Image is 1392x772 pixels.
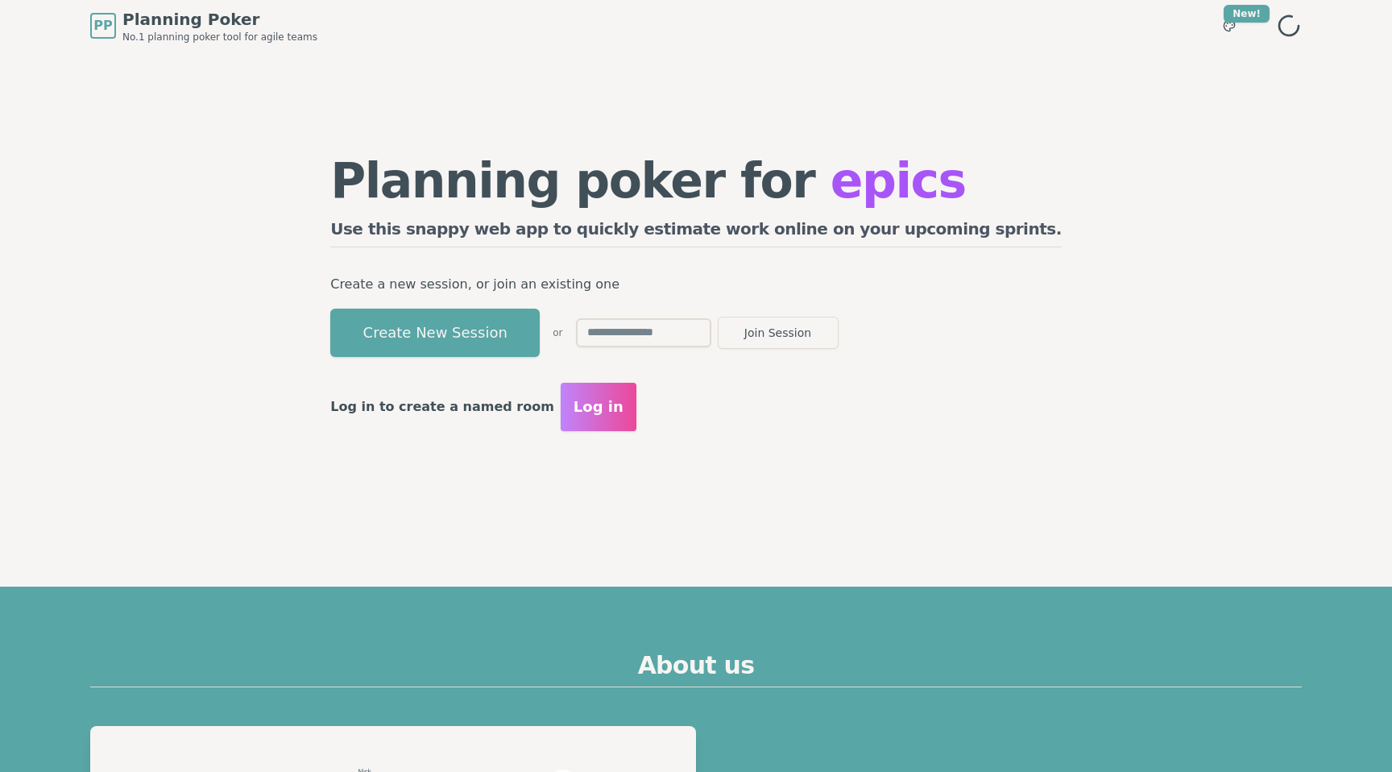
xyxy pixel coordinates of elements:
span: No.1 planning poker tool for agile teams [122,31,317,44]
span: Log in [574,396,623,418]
p: Log in to create a named room [330,396,554,418]
h1: Planning poker for [330,156,1062,205]
span: or [553,326,562,339]
h2: About us [90,651,1302,687]
p: Create a new session, or join an existing one [330,273,1062,296]
button: Join Session [718,317,839,349]
h2: Use this snappy web app to quickly estimate work online on your upcoming sprints. [330,218,1062,247]
button: New! [1215,11,1244,40]
button: Log in [561,383,636,431]
span: Planning Poker [122,8,317,31]
a: PPPlanning PokerNo.1 planning poker tool for agile teams [90,8,317,44]
div: New! [1224,5,1270,23]
span: PP [93,16,112,35]
button: Create New Session [330,309,540,357]
span: epics [831,152,966,209]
